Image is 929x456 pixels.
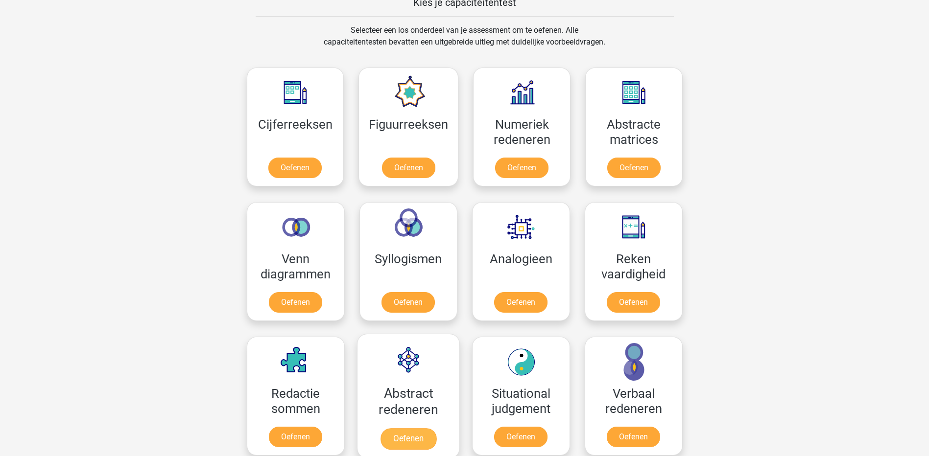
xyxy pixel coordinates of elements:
a: Oefenen [607,427,660,447]
a: Oefenen [494,292,548,313]
a: Oefenen [381,292,435,313]
a: Oefenen [380,428,436,450]
a: Oefenen [494,427,548,447]
a: Oefenen [607,158,661,178]
a: Oefenen [382,158,435,178]
a: Oefenen [269,427,322,447]
a: Oefenen [607,292,660,313]
a: Oefenen [269,292,322,313]
div: Selecteer een los onderdeel van je assessment om te oefenen. Alle capaciteitentesten bevatten een... [314,24,615,60]
a: Oefenen [268,158,322,178]
a: Oefenen [495,158,548,178]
